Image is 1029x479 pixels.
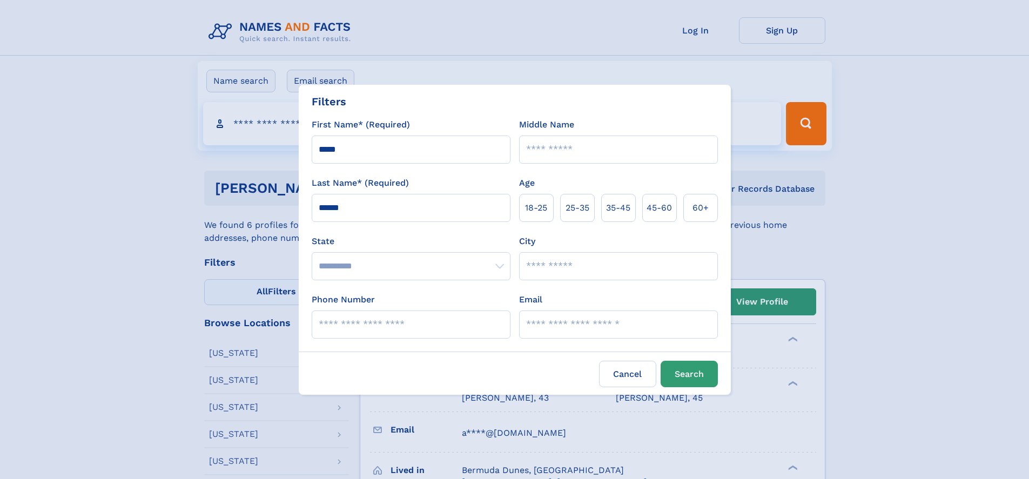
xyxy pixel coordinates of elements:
[519,177,535,190] label: Age
[599,361,656,387] label: Cancel
[312,93,346,110] div: Filters
[692,201,709,214] span: 60+
[647,201,672,214] span: 45‑60
[519,118,574,131] label: Middle Name
[312,235,510,248] label: State
[606,201,630,214] span: 35‑45
[661,361,718,387] button: Search
[525,201,547,214] span: 18‑25
[312,118,410,131] label: First Name* (Required)
[566,201,589,214] span: 25‑35
[519,293,542,306] label: Email
[312,293,375,306] label: Phone Number
[519,235,535,248] label: City
[312,177,409,190] label: Last Name* (Required)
